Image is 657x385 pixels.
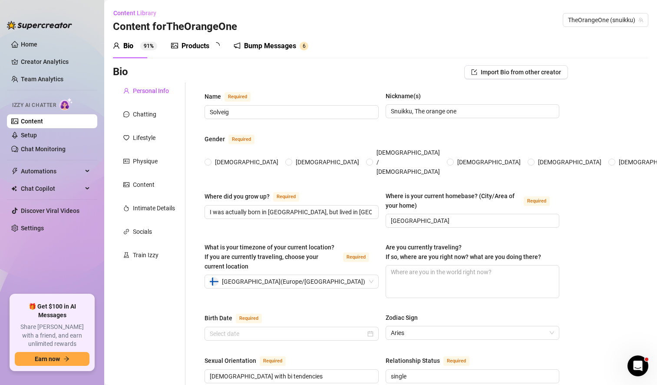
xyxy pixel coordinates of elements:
[205,92,221,101] div: Name
[123,88,129,94] span: user
[123,135,129,141] span: heart
[21,132,37,139] a: Setup
[373,148,443,176] span: [DEMOGRAPHIC_DATA] / [DEMOGRAPHIC_DATA]
[11,168,18,175] span: thunderbolt
[113,6,163,20] button: Content Library
[21,225,44,232] a: Settings
[35,355,60,362] span: Earn now
[391,372,553,381] input: Relationship Status
[210,107,372,117] input: Name
[21,41,37,48] a: Home
[443,356,469,366] span: Required
[386,91,427,101] label: Nickname(s)
[273,192,299,202] span: Required
[205,313,232,323] div: Birth Date
[133,250,158,260] div: Train Izzy
[386,313,418,322] div: Zodiac Sign
[391,106,553,116] input: Nickname(s)
[133,180,155,189] div: Content
[386,191,560,210] label: Where is your current homebase? (City/Area of your home)
[12,101,56,110] span: Izzy AI Chatter
[535,157,605,167] span: [DEMOGRAPHIC_DATA]
[171,42,178,49] span: picture
[123,182,129,188] span: picture
[21,207,79,214] a: Discover Viral Videos
[123,158,129,164] span: idcard
[113,65,128,79] h3: Bio
[211,157,282,167] span: [DEMOGRAPHIC_DATA]
[303,43,306,49] span: 6
[205,356,256,365] div: Sexual Orientation
[300,42,308,50] sup: 6
[391,326,555,339] span: Aries
[454,157,524,167] span: [DEMOGRAPHIC_DATA]
[133,86,169,96] div: Personal Info
[205,192,270,201] div: Where did you grow up?
[524,196,550,206] span: Required
[133,227,152,236] div: Socials
[21,164,83,178] span: Automations
[7,21,72,30] img: logo-BBDzfeDw.svg
[210,207,372,217] input: Where did you grow up?
[21,146,66,153] a: Chat Monitoring
[133,156,158,166] div: Physique
[15,352,89,366] button: Earn nowarrow-right
[21,182,83,196] span: Chat Copilot
[21,118,43,125] a: Content
[123,229,129,235] span: link
[386,355,479,366] label: Relationship Status
[63,356,69,362] span: arrow-right
[205,191,309,202] label: Where did you grow up?
[386,191,521,210] div: Where is your current homebase? (City/Area of your home)
[133,133,155,143] div: Lifestyle
[210,372,372,381] input: Sexual Orientation
[386,313,424,322] label: Zodiac Sign
[123,111,129,117] span: message
[464,65,568,79] button: Import Bio from other creator
[205,313,271,323] label: Birth Date
[113,20,237,34] h3: Content for TheOrangeOne
[133,203,175,213] div: Intimate Details
[391,216,553,226] input: Where is your current homebase? (City/Area of your home)
[205,91,260,102] label: Name
[627,355,648,376] iframe: Intercom live chat
[113,10,156,17] span: Content Library
[481,69,561,76] span: Import Bio from other creator
[222,275,365,288] span: [GEOGRAPHIC_DATA] ( Europe/[GEOGRAPHIC_DATA] )
[11,186,17,192] img: Chat Copilot
[386,91,421,101] div: Nickname(s)
[21,76,63,83] a: Team Analytics
[210,277,218,286] img: fi
[213,42,220,49] span: loading
[386,244,541,260] span: Are you currently traveling? If so, where are you right now? what are you doing there?
[471,69,477,75] span: import
[638,17,644,23] span: team
[234,42,241,49] span: notification
[123,205,129,211] span: fire
[210,329,366,339] input: Birth Date
[133,110,156,119] div: Chatting
[113,42,120,49] span: user
[386,356,440,365] div: Relationship Status
[225,92,251,102] span: Required
[140,42,157,50] sup: 91%
[228,135,254,144] span: Required
[15,302,89,319] span: 🎁 Get $100 in AI Messages
[123,41,133,51] div: Bio
[343,252,369,262] span: Required
[59,98,73,110] img: AI Chatter
[244,41,296,51] div: Bump Messages
[568,13,643,27] span: TheOrangeOne (snuikku)
[205,355,295,366] label: Sexual Orientation
[21,55,90,69] a: Creator Analytics
[260,356,286,366] span: Required
[205,134,225,144] div: Gender
[205,244,334,270] span: What is your timezone of your current location? If you are currently traveling, choose your curre...
[123,252,129,258] span: experiment
[15,323,89,348] span: Share [PERSON_NAME] with a friend, and earn unlimited rewards
[236,314,262,323] span: Required
[205,134,264,144] label: Gender
[292,157,363,167] span: [DEMOGRAPHIC_DATA]
[182,41,209,51] div: Products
